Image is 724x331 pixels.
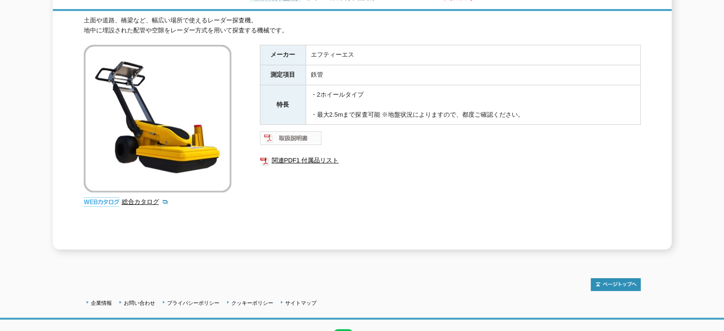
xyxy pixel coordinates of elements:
[260,85,306,125] th: 特長
[260,137,322,144] a: 取扱説明書
[167,300,219,306] a: プライバシーポリシー
[124,300,155,306] a: お問い合わせ
[306,85,640,125] td: ・2ホイールタイプ ・最大2.5mまで探査可能 ※地盤状況によりますので、都度ご確認ください。
[591,278,641,291] img: トップページへ
[306,65,640,85] td: 鉄管
[84,45,231,192] img: 地中埋設管探査機 オペラデュオ※取扱終了
[260,65,306,85] th: 測定項目
[260,130,322,146] img: 取扱説明書
[260,154,641,167] a: 関連PDF1 付属品リスト
[231,300,273,306] a: クッキーポリシー
[84,197,119,207] img: webカタログ
[122,198,169,205] a: 総合カタログ
[306,45,640,65] td: エフティーエス
[285,300,317,306] a: サイトマップ
[84,16,641,36] div: 土面や道路、橋梁など、幅広い場所で使えるレーダー探査機。 地中に埋設された配管や空隙をレーダー方式を用いて探査する機械です。
[91,300,112,306] a: 企業情報
[260,45,306,65] th: メーカー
